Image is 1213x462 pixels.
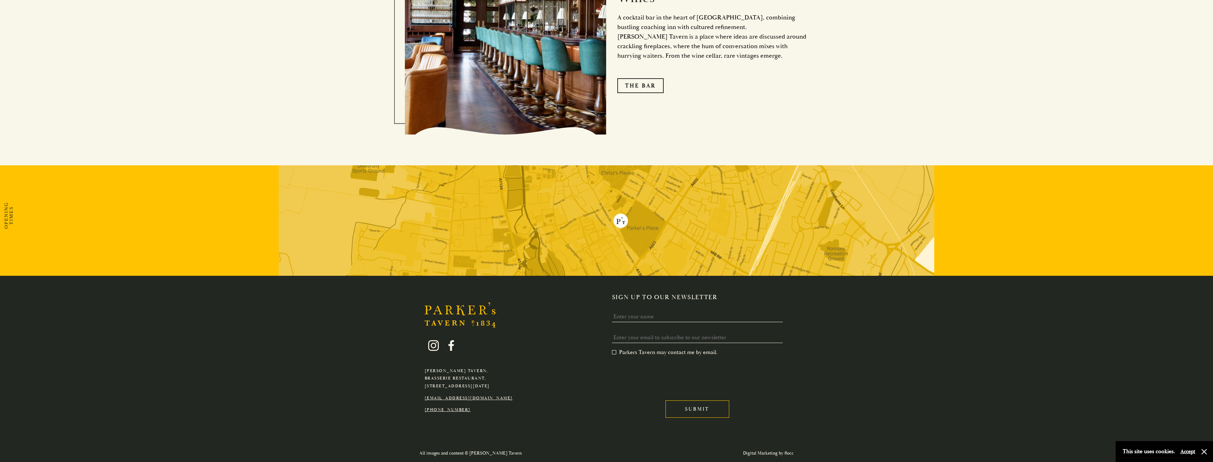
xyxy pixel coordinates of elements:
[279,165,934,276] img: map
[612,293,789,301] h2: Sign up to our newsletter
[617,13,809,61] p: A cocktail bar in the heart of [GEOGRAPHIC_DATA], combining bustling coaching inn with cultured r...
[419,449,522,457] p: All images and content © [PERSON_NAME] Tavern
[743,450,794,456] a: Digital Marketing by flocc
[612,361,720,389] iframe: reCAPTCHA
[1180,448,1195,455] button: Accept
[425,407,471,412] a: [PHONE_NUMBER]
[617,78,664,93] a: The Bar
[425,367,513,390] p: [PERSON_NAME] Tavern, Brasserie Restaurant, [STREET_ADDRESS][DATE]
[612,311,783,322] input: Enter your name
[612,349,718,356] label: Parkers Tavern may contact me by email.
[425,395,513,401] a: [EMAIL_ADDRESS][DOMAIN_NAME]
[1201,448,1208,455] button: Close and accept
[665,400,729,418] input: Submit
[612,332,783,343] input: Enter your email to subscribe to our newsletter
[1123,446,1175,457] p: This site uses cookies.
